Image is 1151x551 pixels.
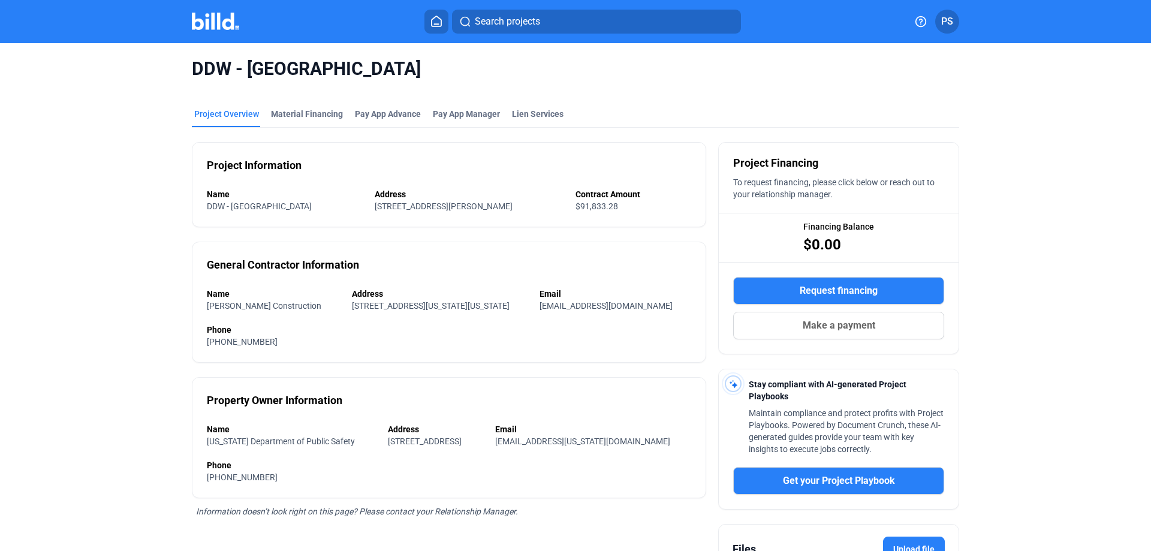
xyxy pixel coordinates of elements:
span: [US_STATE] Department of Public Safety [207,436,355,446]
span: Make a payment [803,318,875,333]
button: PS [935,10,959,34]
div: Material Financing [271,108,343,120]
div: Email [540,288,691,300]
div: Email [495,423,691,435]
button: Search projects [452,10,741,34]
div: Address [388,423,483,435]
span: DDW - [GEOGRAPHIC_DATA] [192,58,959,80]
button: Make a payment [733,312,944,339]
span: Financing Balance [803,221,874,233]
div: General Contractor Information [207,257,359,273]
div: Project Overview [194,108,259,120]
button: Request financing [733,277,944,305]
span: [PHONE_NUMBER] [207,472,278,482]
span: Pay App Manager [433,108,500,120]
span: [EMAIL_ADDRESS][DOMAIN_NAME] [540,301,673,311]
img: Billd Company Logo [192,13,239,30]
span: Request financing [800,284,878,298]
span: [STREET_ADDRESS] [388,436,462,446]
span: Maintain compliance and protect profits with Project Playbooks. Powered by Document Crunch, these... [749,408,944,454]
div: Name [207,188,363,200]
div: Property Owner Information [207,392,342,409]
span: Project Financing [733,155,818,171]
span: [PERSON_NAME] Construction [207,301,321,311]
div: Address [352,288,528,300]
div: Contract Amount [575,188,691,200]
span: To request financing, please click below or reach out to your relationship manager. [733,177,935,199]
div: Name [207,423,376,435]
div: Phone [207,459,691,471]
div: Name [207,288,340,300]
span: Information doesn’t look right on this page? Please contact your Relationship Manager. [196,507,518,516]
span: PS [941,14,953,29]
span: $91,833.28 [575,201,618,211]
div: Project Information [207,157,302,174]
span: DDW - [GEOGRAPHIC_DATA] [207,201,312,211]
span: Get your Project Playbook [783,474,895,488]
span: [STREET_ADDRESS][PERSON_NAME] [375,201,513,211]
span: [STREET_ADDRESS][US_STATE][US_STATE] [352,301,510,311]
div: Lien Services [512,108,564,120]
span: [EMAIL_ADDRESS][US_STATE][DOMAIN_NAME] [495,436,670,446]
span: Search projects [475,14,540,29]
span: [PHONE_NUMBER] [207,337,278,347]
button: Get your Project Playbook [733,467,944,495]
span: Stay compliant with AI-generated Project Playbooks [749,380,906,401]
div: Pay App Advance [355,108,421,120]
span: $0.00 [803,235,841,254]
div: Address [375,188,564,200]
div: Phone [207,324,691,336]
